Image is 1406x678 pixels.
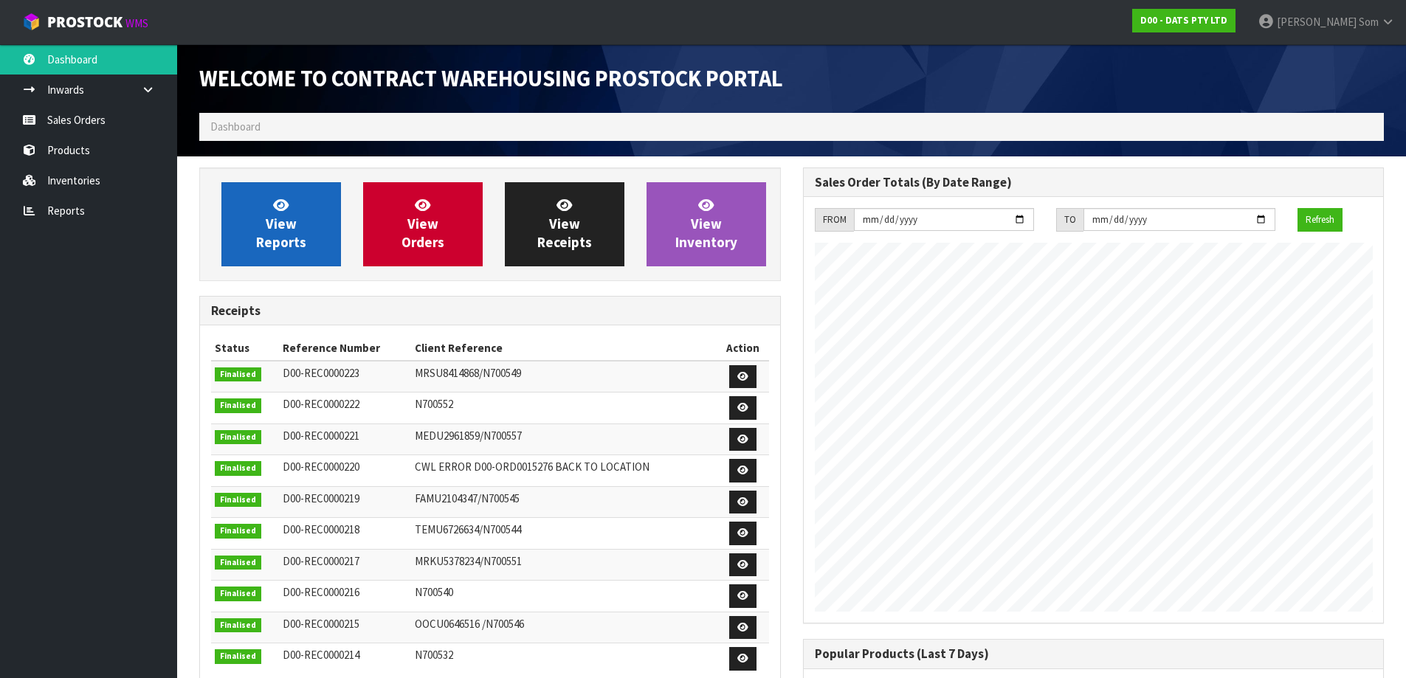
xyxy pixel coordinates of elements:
span: Finalised [215,430,261,445]
span: N700540 [415,585,453,599]
strong: D00 - DATS PTY LTD [1140,14,1227,27]
span: CWL ERROR D00-ORD0015276 BACK TO LOCATION [415,460,649,474]
span: D00-REC0000223 [283,366,359,380]
span: Finalised [215,587,261,601]
span: D00-REC0000217 [283,554,359,568]
span: TEMU6726634/N700544 [415,522,521,536]
th: Action [717,336,769,360]
span: OOCU0646516 /N700546 [415,617,524,631]
a: ViewReceipts [505,182,624,266]
span: Finalised [215,398,261,413]
span: Finalised [215,524,261,539]
th: Status [211,336,279,360]
span: D00-REC0000218 [283,522,359,536]
span: D00-REC0000215 [283,617,359,631]
span: Finalised [215,493,261,508]
span: Welcome to Contract Warehousing ProStock Portal [199,64,783,92]
span: N700552 [415,397,453,411]
a: ViewOrders [363,182,483,266]
span: Finalised [215,367,261,382]
h3: Popular Products (Last 7 Days) [815,647,1373,661]
div: TO [1056,208,1083,232]
span: Finalised [215,556,261,570]
span: ProStock [47,13,123,32]
span: D00-REC0000222 [283,397,359,411]
span: D00-REC0000216 [283,585,359,599]
th: Client Reference [411,336,717,360]
span: MRKU5378234/N700551 [415,554,522,568]
span: View Inventory [675,196,737,252]
span: [PERSON_NAME] [1277,15,1357,29]
span: Dashboard [210,120,261,134]
h3: Sales Order Totals (By Date Range) [815,176,1373,190]
div: FROM [815,208,854,232]
span: View Orders [402,196,444,252]
span: D00-REC0000219 [283,491,359,505]
span: D00-REC0000220 [283,460,359,474]
a: ViewReports [221,182,341,266]
a: ViewInventory [647,182,766,266]
small: WMS [125,16,148,30]
span: Finalised [215,461,261,476]
th: Reference Number [279,336,412,360]
h3: Receipts [211,304,769,318]
span: View Reports [256,196,306,252]
span: MEDU2961859/N700557 [415,429,522,443]
span: View Receipts [537,196,592,252]
span: D00-REC0000214 [283,648,359,662]
span: Finalised [215,618,261,633]
span: N700532 [415,648,453,662]
img: cube-alt.png [22,13,41,31]
span: Som [1359,15,1379,29]
span: FAMU2104347/N700545 [415,491,520,505]
span: MRSU8414868/N700549 [415,366,521,380]
button: Refresh [1298,208,1343,232]
span: D00-REC0000221 [283,429,359,443]
span: Finalised [215,649,261,664]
